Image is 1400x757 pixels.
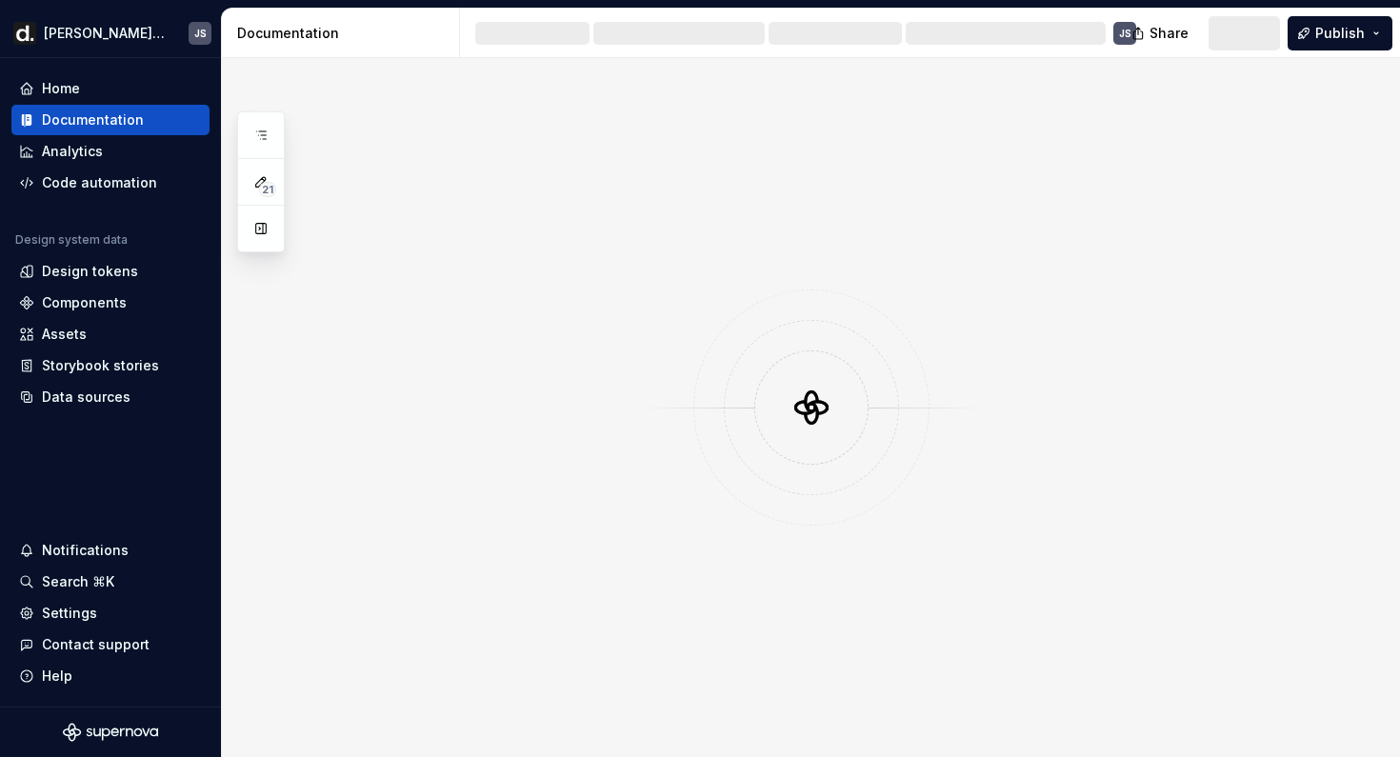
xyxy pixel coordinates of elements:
div: Documentation [42,110,144,129]
div: Help [42,667,72,686]
a: Code automation [11,168,210,198]
a: Storybook stories [11,350,210,381]
div: Design system data [15,232,128,248]
div: Data sources [42,388,130,407]
button: Help [11,661,210,691]
span: 21 [259,182,276,197]
div: Components [42,293,127,312]
span: Share [1150,24,1189,43]
button: Publish [1288,16,1392,50]
button: Search ⌘K [11,567,210,597]
div: Contact support [42,635,150,654]
span: Publish [1315,24,1365,43]
button: Contact support [11,629,210,660]
div: Design tokens [42,262,138,281]
div: Code automation [42,173,157,192]
div: Home [42,79,80,98]
a: Data sources [11,382,210,412]
div: Assets [42,325,87,344]
div: JS [194,26,207,41]
div: Notifications [42,541,129,560]
div: Search ⌘K [42,572,114,591]
button: [PERSON_NAME] UIJS [4,12,217,53]
a: Components [11,288,210,318]
div: Settings [42,604,97,623]
a: Home [11,73,210,104]
a: Documentation [11,105,210,135]
button: Share [1122,16,1201,50]
div: Storybook stories [42,356,159,375]
svg: Supernova Logo [63,723,158,742]
button: Notifications [11,535,210,566]
a: Assets [11,319,210,349]
a: Settings [11,598,210,628]
a: Analytics [11,136,210,167]
div: JS [1119,26,1131,41]
img: b918d911-6884-482e-9304-cbecc30deec6.png [13,22,36,45]
div: Analytics [42,142,103,161]
div: [PERSON_NAME] UI [44,24,166,43]
div: Documentation [237,24,451,43]
a: Design tokens [11,256,210,287]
